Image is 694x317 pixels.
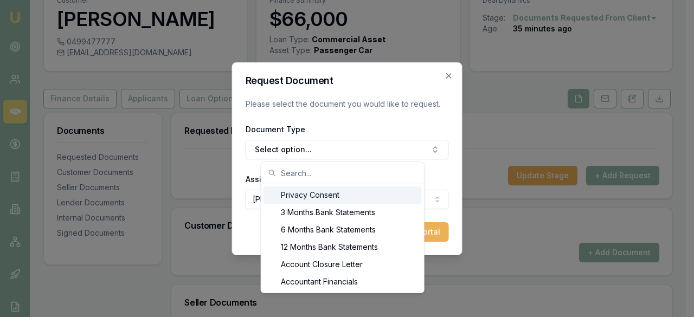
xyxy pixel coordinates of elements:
[264,238,422,256] div: 12 Months Bank Statements
[264,221,422,238] div: 6 Months Bank Statements
[246,76,449,86] h2: Request Document
[246,99,449,109] p: Please select the document you would like to request.
[261,184,424,293] div: Search...
[246,125,305,134] label: Document Type
[281,162,417,184] input: Search...
[264,186,422,204] div: Privacy Consent
[264,290,422,308] div: Accountant Letter
[246,140,449,159] button: Select option...
[246,174,305,184] label: Assigned Client
[264,273,422,290] div: Accountant Financials
[264,204,422,221] div: 3 Months Bank Statements
[264,256,422,273] div: Account Closure Letter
